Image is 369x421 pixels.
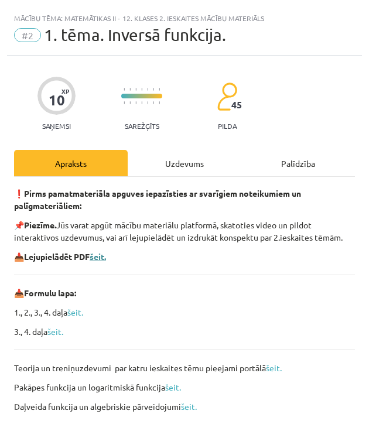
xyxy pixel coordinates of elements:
b: Formulu lapa: [24,287,76,298]
p: Teorija un treniņuzdevumi par katru ieskaites tēmu pieejami portālā [14,362,355,374]
a: šeit. [266,362,282,373]
img: students-c634bb4e5e11cddfef0936a35e636f08e4e9abd3cc4e673bd6f9a4125e45ecb1.svg [217,82,237,111]
span: 45 [231,100,242,110]
a: šeit. [67,307,83,317]
img: icon-short-line-57e1e144782c952c97e751825c79c345078a6d821885a25fce030b3d8c18986b.svg [153,88,154,91]
p: 📌 Jūs varat apgūt mācību materiālu platformā, skatoties video un pildot interaktīvos uzdevumus, v... [14,219,355,244]
img: icon-short-line-57e1e144782c952c97e751825c79c345078a6d821885a25fce030b3d8c18986b.svg [129,101,131,104]
div: Uzdevums [128,150,241,176]
p: Daļveida funkcija un algebriskie pārveidojumi [14,401,355,413]
a: šeit. [181,401,197,412]
div: Apraksts [14,150,128,176]
div: Palīdzība [241,150,355,176]
span: #2 [14,28,41,42]
strong: Pirms pamatmateriāla apguves iepazīsties ar svarīgiem noteikumiem un palīgmateriāliem: [14,188,301,211]
p: pilda [218,122,237,130]
img: icon-short-line-57e1e144782c952c97e751825c79c345078a6d821885a25fce030b3d8c18986b.svg [159,88,160,91]
span: XP [61,88,69,94]
img: icon-short-line-57e1e144782c952c97e751825c79c345078a6d821885a25fce030b3d8c18986b.svg [147,88,148,91]
img: icon-short-line-57e1e144782c952c97e751825c79c345078a6d821885a25fce030b3d8c18986b.svg [129,88,131,91]
img: icon-short-line-57e1e144782c952c97e751825c79c345078a6d821885a25fce030b3d8c18986b.svg [159,101,160,104]
div: Mācību tēma: Matemātikas ii - 12. klases 2. ieskaites mācību materiāls [14,14,355,22]
b: Piezīme. [24,220,56,230]
p: Sarežģīts [125,122,159,130]
img: icon-short-line-57e1e144782c952c97e751825c79c345078a6d821885a25fce030b3d8c18986b.svg [135,88,136,91]
span: 1. tēma. Inversā funkcija. [44,25,226,45]
img: icon-short-line-57e1e144782c952c97e751825c79c345078a6d821885a25fce030b3d8c18986b.svg [135,101,136,104]
a: šeit. [47,326,63,337]
img: icon-short-line-57e1e144782c952c97e751825c79c345078a6d821885a25fce030b3d8c18986b.svg [124,88,125,91]
img: icon-short-line-57e1e144782c952c97e751825c79c345078a6d821885a25fce030b3d8c18986b.svg [124,101,125,104]
div: 10 [49,92,65,108]
p: 1., 2., 3., 4. daļa [14,306,355,319]
a: šeit. [90,251,106,262]
p: ❗ [14,187,355,212]
img: icon-short-line-57e1e144782c952c97e751825c79c345078a6d821885a25fce030b3d8c18986b.svg [147,101,148,104]
p: 📥 [14,251,355,263]
img: icon-short-line-57e1e144782c952c97e751825c79c345078a6d821885a25fce030b3d8c18986b.svg [141,88,142,91]
p: Saņemsi [37,122,76,130]
p: 📥 [14,287,355,299]
b: Lejupielādēt PDF [24,251,90,262]
a: šeit. [165,382,181,392]
p: Pakāpes funkcija un logaritmiskā funkcija [14,381,355,393]
img: icon-short-line-57e1e144782c952c97e751825c79c345078a6d821885a25fce030b3d8c18986b.svg [141,101,142,104]
p: 3., 4. daļa [14,326,355,338]
img: icon-short-line-57e1e144782c952c97e751825c79c345078a6d821885a25fce030b3d8c18986b.svg [153,101,154,104]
